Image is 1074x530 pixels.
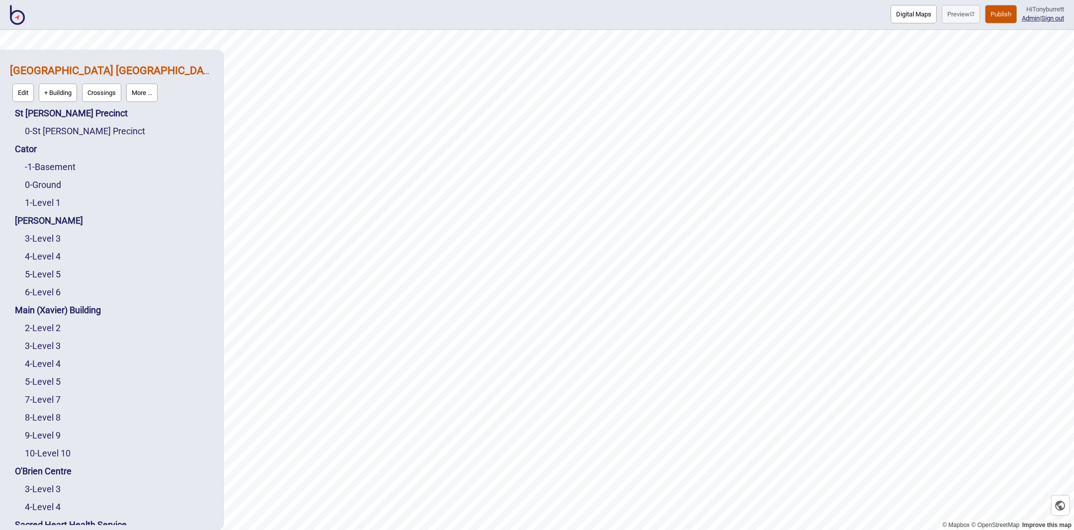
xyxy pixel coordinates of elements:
a: Cator [15,144,37,154]
button: Edit [12,84,34,102]
a: 4-Level 4 [25,502,61,512]
a: 4-Level 4 [25,251,61,262]
a: -1-Basement [25,162,76,172]
div: Cator [15,140,213,158]
div: De Lacy [15,212,213,230]
div: Main (Xavier) Building [15,301,213,319]
a: Edit [10,81,36,104]
div: Level 4 [25,355,213,373]
div: Level 3 [25,337,213,355]
img: preview [970,11,975,16]
div: Hi Tonyburrett [1022,5,1064,14]
img: BindiMaps CMS [10,5,25,25]
div: Level 5 [25,373,213,391]
a: 3-Level 3 [25,341,61,351]
button: Sign out [1041,14,1064,22]
div: Level 4 [25,498,213,516]
button: Digital Maps [891,5,937,23]
div: St Vincent's Precinct [15,104,213,122]
a: Crossings [80,81,124,104]
a: 3-Level 3 [25,484,61,494]
a: 6-Level 6 [25,287,61,297]
div: Level 3 [25,230,213,248]
span: | [1022,14,1041,22]
a: More ... [124,81,160,104]
a: 0-St [PERSON_NAME] Precinct [25,126,145,136]
a: 5-Level 5 [25,269,61,279]
a: 9-Level 9 [25,430,61,441]
a: Mapbox [942,522,970,529]
a: Map feedback [1022,522,1072,529]
a: [GEOGRAPHIC_DATA] [GEOGRAPHIC_DATA] [10,64,219,77]
div: Level 7 [25,391,213,409]
a: Previewpreview [942,5,980,23]
a: St [PERSON_NAME] Precinct [15,108,128,118]
a: [PERSON_NAME] [15,215,83,226]
div: Level 8 [25,409,213,427]
div: St Vincent's Public Hospital Sydney [10,60,213,104]
a: 4-Level 4 [25,358,61,369]
button: + Building [39,84,77,102]
a: 5-Level 5 [25,376,61,387]
a: 8-Level 8 [25,412,61,423]
div: Ground [25,176,213,194]
a: 0-Ground [25,179,61,190]
a: O'Brien Centre [15,466,72,476]
div: Level 1 [25,194,213,212]
a: Sacred Heart Health Service [15,520,127,530]
a: 1-Level 1 [25,197,61,208]
a: Admin [1022,14,1040,22]
a: 3-Level 3 [25,233,61,244]
div: Level 3 [25,480,213,498]
div: Level 10 [25,444,213,462]
button: Publish [985,5,1017,23]
a: OpenStreetMap [971,522,1019,529]
div: O'Brien Centre [15,462,213,480]
a: 7-Level 7 [25,394,61,405]
button: Crossings [82,84,121,102]
button: More ... [126,84,158,102]
div: Level 2 [25,319,213,337]
a: 2-Level 2 [25,323,61,333]
div: Basement [25,158,213,176]
div: Level 5 [25,265,213,283]
div: St Vincent's Precinct [25,122,213,140]
div: Level 6 [25,283,213,301]
button: Preview [942,5,980,23]
a: 10-Level 10 [25,448,71,458]
a: Main (Xavier) Building [15,305,101,315]
div: Level 4 [25,248,213,265]
div: Level 9 [25,427,213,444]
